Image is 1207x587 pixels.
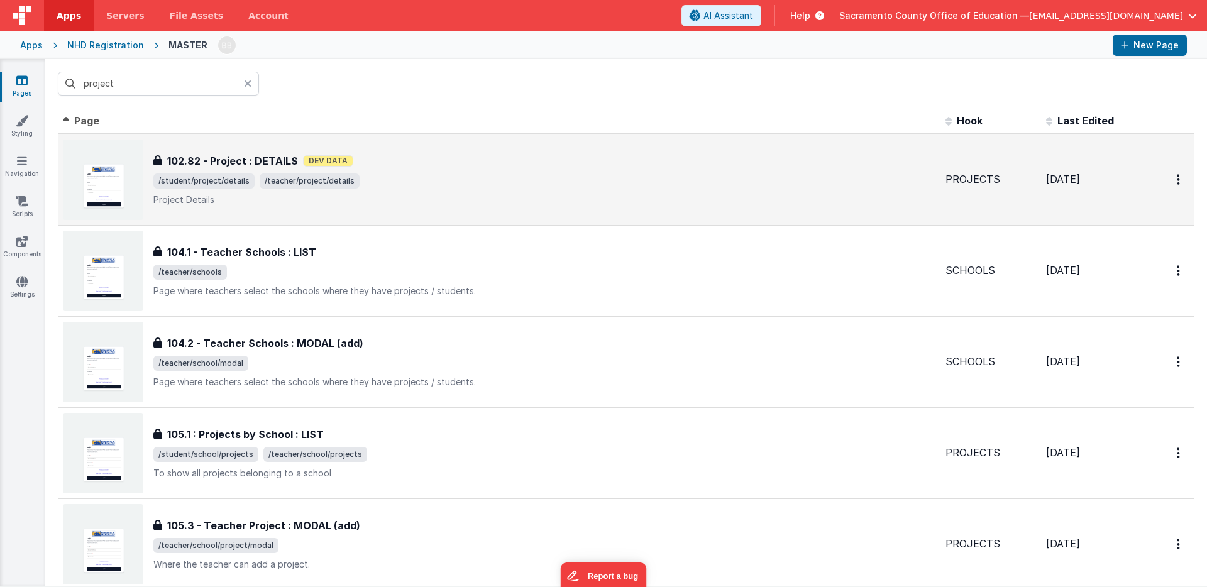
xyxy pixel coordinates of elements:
div: SCHOOLS [945,354,1036,369]
div: SCHOOLS [945,263,1036,278]
span: [EMAIL_ADDRESS][DOMAIN_NAME] [1029,9,1183,22]
span: AI Assistant [703,9,753,22]
p: Project Details [153,194,935,206]
p: Page where teachers select the schools where they have projects / students. [153,376,935,388]
span: Hook [957,114,983,127]
button: Options [1169,167,1189,192]
span: Page [74,114,99,127]
p: To show all projects belonging to a school [153,467,935,480]
h3: 105.1 : Projects by School : LIST [167,427,324,442]
h3: 105.3 - Teacher Project : MODAL (add) [167,518,360,533]
h3: 104.2 - Teacher Schools : MODAL (add) [167,336,363,351]
span: /teacher/school/modal [153,356,248,371]
span: /teacher/schools [153,265,227,280]
span: Apps [57,9,81,22]
span: /teacher/school/projects [263,447,367,462]
h3: 102.82 - Project : DETAILS [167,153,298,168]
span: /student/school/projects [153,447,258,462]
span: /student/project/details [153,173,255,189]
button: Options [1169,531,1189,557]
div: Apps [20,39,43,52]
span: [DATE] [1046,446,1080,459]
img: 3aae05562012a16e32320df8a0cd8a1d [218,36,236,54]
button: Sacramento County Office of Education — [EMAIL_ADDRESS][DOMAIN_NAME] [839,9,1197,22]
span: Servers [106,9,144,22]
p: Where the teacher can add a project. [153,558,935,571]
span: /teacher/project/details [260,173,360,189]
span: /teacher/school/project/modal [153,538,278,553]
h3: 104.1 - Teacher Schools : LIST [167,244,316,260]
div: PROJECTS [945,537,1036,551]
span: Sacramento County Office of Education — [839,9,1029,22]
div: MASTER [168,39,207,52]
div: NHD Registration [67,39,144,52]
button: Options [1169,440,1189,466]
button: Options [1169,349,1189,375]
input: Search pages, id's ... [58,72,259,96]
span: [DATE] [1046,537,1080,550]
p: Page where teachers select the schools where they have projects / students. [153,285,935,297]
button: New Page [1113,35,1187,56]
span: Help [790,9,810,22]
button: Options [1169,258,1189,283]
span: Last Edited [1057,114,1114,127]
span: [DATE] [1046,264,1080,277]
div: PROJECTS [945,446,1036,460]
span: [DATE] [1046,355,1080,368]
span: Dev Data [303,155,353,167]
span: File Assets [170,9,224,22]
div: PROJECTS [945,172,1036,187]
span: [DATE] [1046,173,1080,185]
button: AI Assistant [681,5,761,26]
